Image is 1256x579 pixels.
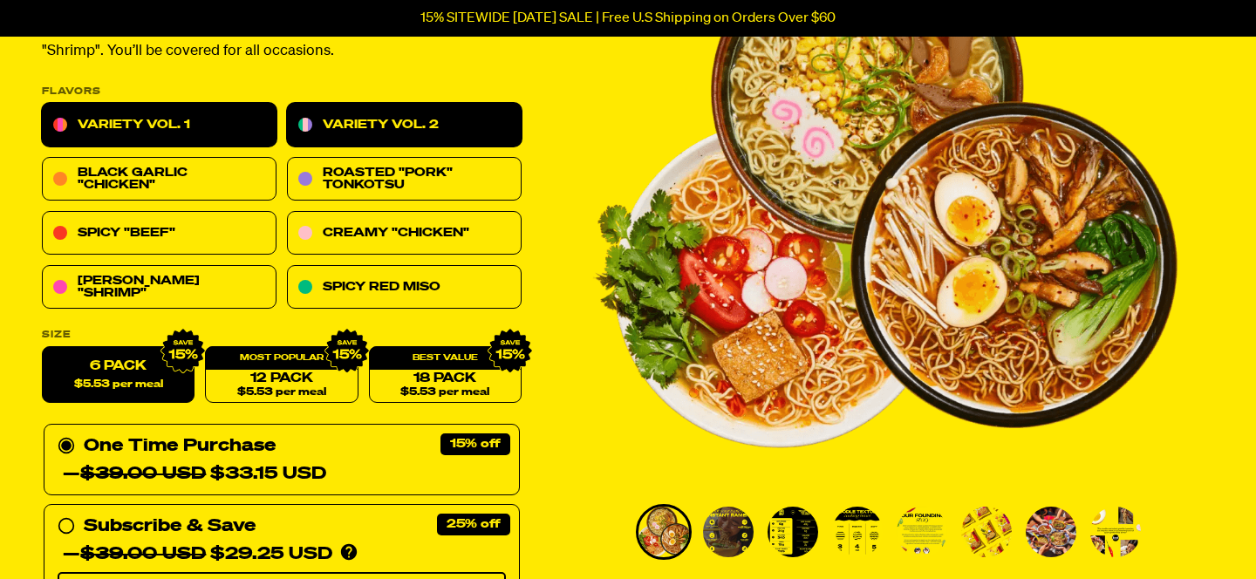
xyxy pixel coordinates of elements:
a: Roasted "Pork" Tonkotsu [287,158,522,201]
img: IMG_9632.png [488,329,533,374]
div: PDP main carousel thumbnails [592,504,1178,560]
img: Variety Vol. 1 [768,507,818,557]
img: Variety Vol. 1 [703,507,754,557]
a: Black Garlic "Chicken" [42,158,276,201]
li: Go to slide 1 [636,504,692,560]
img: Variety Vol. 1 [1026,507,1076,557]
label: Size [42,330,522,340]
span: $5.53 per meal [74,379,163,391]
p: 15% SITEWIDE [DATE] SALE | Free U.S Shipping on Orders Over $60 [420,10,836,26]
a: Spicy "Beef" [42,212,276,255]
label: 6 Pack [42,347,195,404]
a: Spicy Red Miso [287,266,522,310]
div: — $29.25 USD [63,541,332,569]
li: Go to slide 6 [959,504,1014,560]
img: IMG_9632.png [160,329,206,374]
a: Variety Vol. 1 [42,104,276,147]
a: Creamy "Chicken" [287,212,522,255]
img: Variety Vol. 1 [897,507,947,557]
img: Variety Vol. 1 [961,507,1012,557]
a: 18 Pack$5.53 per meal [369,347,522,404]
li: Go to slide 2 [700,504,756,560]
li: Go to slide 5 [894,504,950,560]
div: — $33.15 USD [63,460,326,488]
a: [PERSON_NAME] "Shrimp" [42,266,276,310]
img: IMG_9632.png [324,329,369,374]
li: Go to slide 7 [1023,504,1079,560]
li: Go to slide 3 [765,504,821,560]
img: Variety Vol. 1 [832,507,883,557]
div: Subscribe & Save [84,513,256,541]
img: Variety Vol. 1 [1090,507,1141,557]
p: Flavors [42,87,522,97]
del: $39.00 USD [80,466,206,483]
img: Variety Vol. 1 [638,507,689,557]
li: Go to slide 4 [829,504,885,560]
a: Variety Vol. 2 [287,104,522,147]
span: $5.53 per meal [237,387,326,398]
span: $5.53 per meal [400,387,489,398]
a: 12 Pack$5.53 per meal [205,347,358,404]
del: $39.00 USD [80,546,206,563]
div: One Time Purchase [58,433,506,488]
li: Go to slide 8 [1088,504,1143,560]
